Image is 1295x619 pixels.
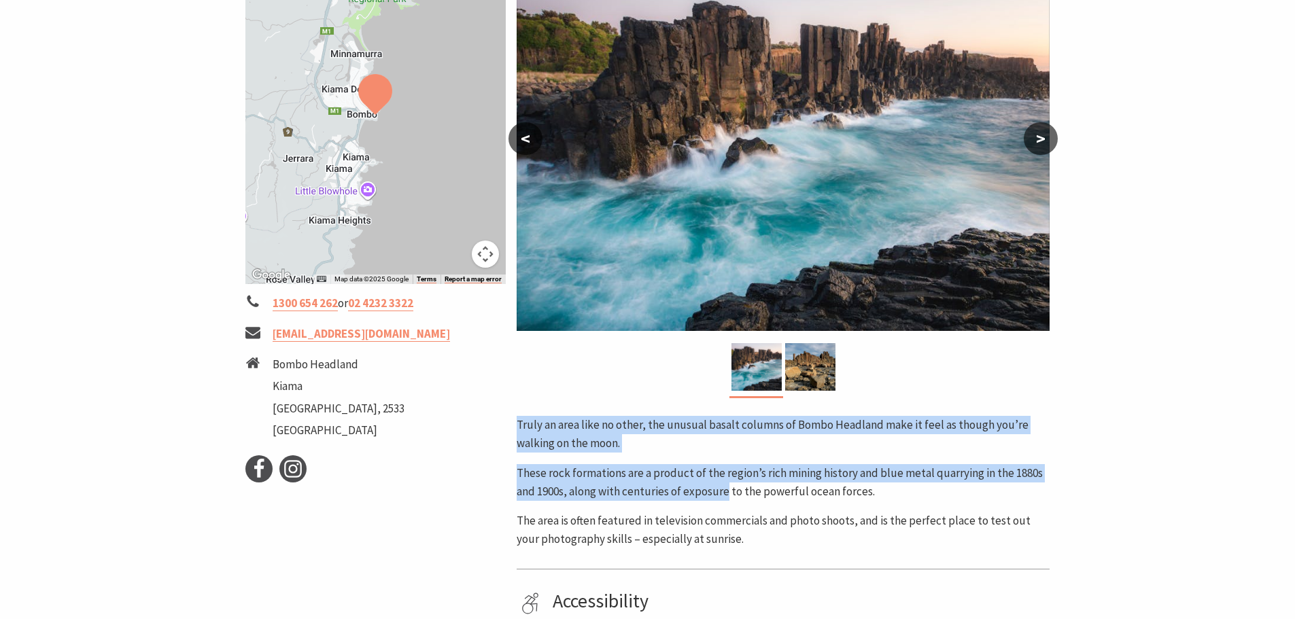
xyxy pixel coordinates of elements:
span: Map data ©2025 Google [334,275,409,283]
li: [GEOGRAPHIC_DATA], 2533 [273,400,404,418]
button: > [1024,122,1058,155]
a: Open this area in Google Maps (opens a new window) [249,266,294,284]
li: Kiama [273,377,404,395]
li: Bombo Headland [273,355,404,374]
h4: Accessibility [553,590,1045,613]
a: 1300 654 262 [273,296,338,311]
p: The area is often featured in television commercials and photo shoots, and is the perfect place t... [517,512,1050,548]
li: [GEOGRAPHIC_DATA] [273,421,404,440]
a: Terms (opens in new tab) [417,275,436,283]
img: Google [249,266,294,284]
button: < [508,122,542,155]
img: Bombo Quarry [731,343,782,391]
button: Map camera controls [472,241,499,268]
a: [EMAIL_ADDRESS][DOMAIN_NAME] [273,326,450,342]
button: Keyboard shortcuts [317,275,326,284]
li: or [245,294,506,313]
img: Bombo Quarry [785,343,835,391]
p: These rock formations are a product of the region’s rich mining history and blue metal quarrying ... [517,464,1050,501]
p: Truly an area like no other, the unusual basalt columns of Bombo Headland make it feel as though ... [517,416,1050,453]
a: Report a map error [445,275,502,283]
a: 02 4232 3322 [348,296,413,311]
